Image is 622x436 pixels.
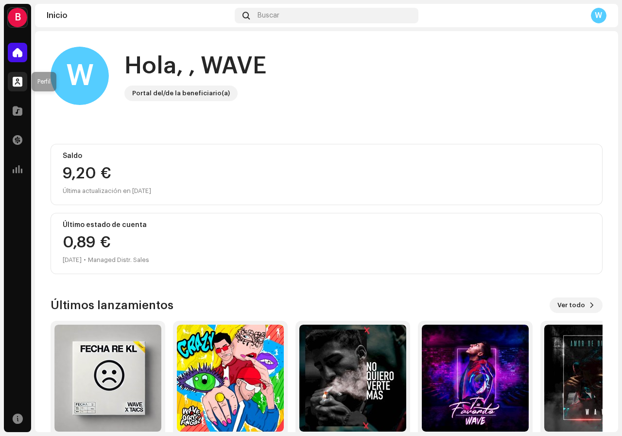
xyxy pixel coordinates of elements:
div: Último estado de cuenta [63,221,590,229]
div: Hola, , WAVE [124,51,266,82]
span: Buscar [258,12,279,19]
re-o-card-value: Saldo [51,144,603,205]
div: W [51,47,109,105]
button: Ver todo [550,297,603,313]
img: ac2a362c-8b90-49de-86d9-ed7e5fdb71a5 [422,325,529,432]
re-o-card-value: Último estado de cuenta [51,213,603,274]
div: Portal del/de la beneficiario(a) [132,87,230,99]
div: Saldo [63,152,590,160]
img: 9b8937eb-b4cf-4075-9e46-bcd1376d4a6c [177,325,284,432]
div: W [591,8,606,23]
img: b7e87809-d8ca-47b1-bf35-c65b32b2fa14 [299,325,406,432]
div: Última actualización en [DATE] [63,185,590,197]
img: f6ef6668-3f0f-407c-9d07-9e454e76705b [54,325,161,432]
div: • [84,254,86,266]
div: Managed Distr. Sales [88,254,149,266]
h3: Últimos lanzamientos [51,297,173,313]
span: Ver todo [557,296,585,315]
div: B [8,8,27,27]
div: Inicio [47,12,231,19]
div: [DATE] [63,254,82,266]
